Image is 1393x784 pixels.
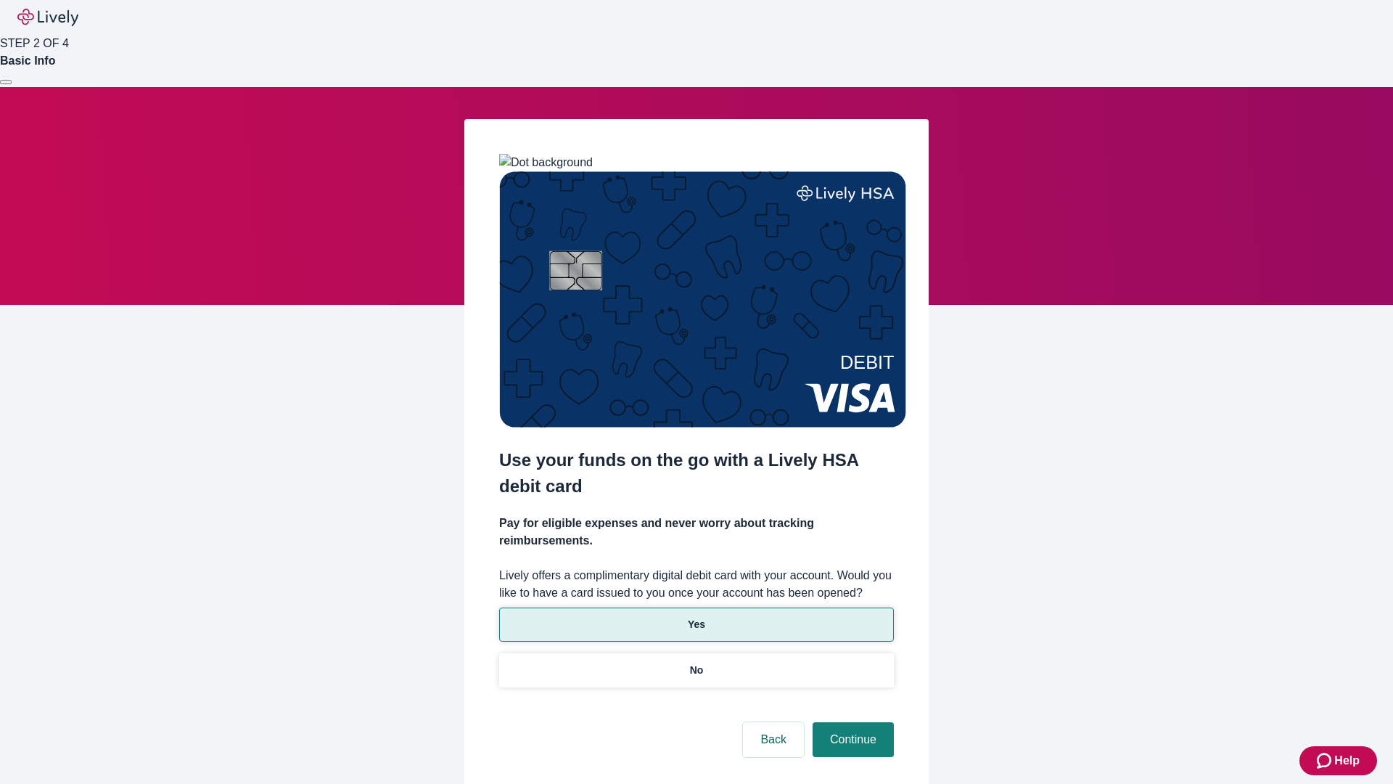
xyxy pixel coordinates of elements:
[499,515,894,550] h4: Pay for eligible expenses and never worry about tracking reimbursements.
[688,617,705,632] p: Yes
[17,9,78,26] img: Lively
[1317,752,1334,769] svg: Zendesk support icon
[499,171,906,428] img: Debit card
[499,608,894,642] button: Yes
[1299,746,1377,775] button: Zendesk support iconHelp
[499,567,894,602] label: Lively offers a complimentary digital debit card with your account. Would you like to have a card...
[743,722,804,757] button: Back
[1334,752,1360,769] span: Help
[690,663,704,678] p: No
[813,722,894,757] button: Continue
[499,154,593,171] img: Dot background
[499,653,894,687] button: No
[499,447,894,499] h2: Use your funds on the go with a Lively HSA debit card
